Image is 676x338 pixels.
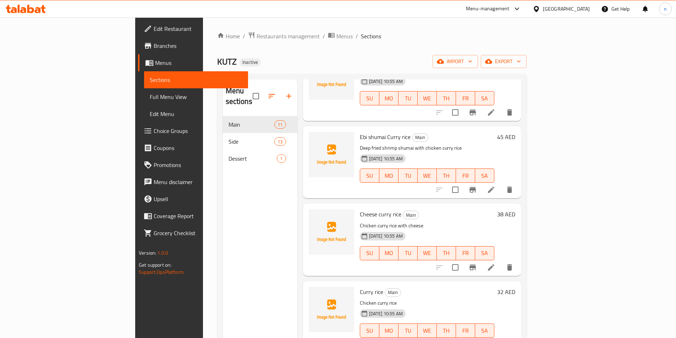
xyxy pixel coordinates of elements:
div: items [277,154,286,163]
a: Menu disclaimer [138,173,248,190]
span: 1.0.0 [157,248,168,257]
span: TU [401,248,415,258]
button: FR [456,91,475,105]
img: Cheese curry rice [309,209,354,255]
a: Coverage Report [138,207,248,225]
span: Menus [155,59,242,67]
span: 11 [275,121,285,128]
button: FR [456,168,475,183]
span: Edit Restaurant [154,24,242,33]
div: Dessert1 [223,150,297,167]
a: Promotions [138,156,248,173]
img: Ebi shumai Curry rice [309,132,354,177]
button: SU [360,168,379,183]
img: Curry rice [309,287,354,332]
span: [DATE] 10:55 AM [366,310,406,317]
li: / [356,32,358,40]
span: SU [363,93,377,104]
button: SA [475,91,494,105]
span: FR [459,248,472,258]
button: delete [501,259,518,276]
button: TU [399,168,418,183]
span: Choice Groups [154,127,242,135]
span: Get support on: [139,260,171,270]
a: Menus [138,54,248,71]
a: Restaurants management [248,32,320,41]
a: Full Menu View [144,88,248,105]
button: SA [475,323,494,338]
button: WE [418,323,437,338]
div: Main11 [223,116,297,133]
h6: 32 AED [497,287,515,297]
div: Menu-management [466,5,510,13]
button: TU [399,91,418,105]
button: TU [399,246,418,260]
span: Edit Menu [150,110,242,118]
span: Inactive [240,59,261,65]
span: Ebi shumai Curry rice [360,132,411,142]
span: Main [403,211,419,219]
p: Deep fried shrimp shumai with chicken curry rice [360,144,494,153]
button: WE [418,246,437,260]
div: items [274,137,286,146]
a: Choice Groups [138,122,248,139]
div: [GEOGRAPHIC_DATA] [543,5,590,13]
button: FR [456,246,475,260]
nav: Menu sections [223,113,297,170]
button: export [481,55,527,68]
span: Restaurants management [257,32,320,40]
span: TU [401,93,415,104]
span: TH [440,326,453,336]
span: [DATE] 10:55 AM [366,155,406,162]
div: items [274,120,286,129]
button: SA [475,246,494,260]
a: Edit Menu [144,105,248,122]
span: import [438,57,472,66]
span: Main [229,120,275,129]
button: MO [379,246,399,260]
button: Branch-specific-item [464,104,481,121]
span: Curry rice [360,287,383,297]
span: TH [440,93,453,104]
button: SU [360,246,379,260]
a: Upsell [138,190,248,207]
a: Coupons [138,139,248,156]
span: [DATE] 10:55 AM [366,78,406,85]
div: Side13 [223,133,297,150]
span: FR [459,171,472,181]
span: WE [421,326,434,336]
button: Branch-specific-item [464,181,481,198]
button: delete [501,181,518,198]
div: Inactive [240,58,261,67]
span: Select to update [448,105,463,120]
button: Branch-specific-item [464,259,481,276]
a: Support.OpsPlatform [139,267,184,277]
span: Main [385,288,401,297]
span: 1 [277,155,285,162]
span: Side [229,137,275,146]
span: Main [412,133,428,142]
p: Chicken curry rice [360,299,494,307]
span: MO [382,93,396,104]
a: Edit Restaurant [138,20,248,37]
a: Branches [138,37,248,54]
span: Coverage Report [154,212,242,220]
nav: breadcrumb [217,32,527,41]
button: SU [360,323,379,338]
span: Branches [154,41,242,50]
a: Grocery Checklist [138,225,248,242]
button: MO [379,323,399,338]
p: Chicken curry rice with cheese [360,221,494,230]
button: SA [475,168,494,183]
span: Select to update [448,260,463,275]
span: WE [421,93,434,104]
span: Sort sections [263,88,280,105]
span: Version: [139,248,156,257]
a: Edit menu item [487,108,495,117]
button: FR [456,323,475,338]
span: Promotions [154,161,242,169]
span: Full Menu View [150,93,242,101]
